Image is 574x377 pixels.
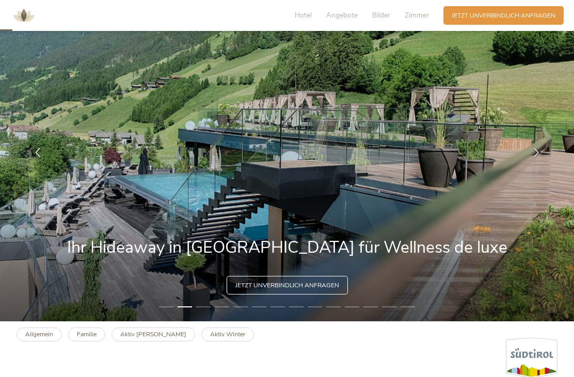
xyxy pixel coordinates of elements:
a: Aktiv Winter [201,327,254,341]
b: Familie [77,330,97,338]
span: Angebote [326,10,358,20]
span: Bilder [372,10,390,20]
span: Jetzt unverbindlich anfragen [452,11,555,20]
a: Familie [68,327,105,341]
span: Zimmer [405,10,429,20]
a: Allgemein [17,327,62,341]
b: Allgemein [25,330,53,338]
a: AMONTI & LUNARIS Wellnessresort [8,12,39,18]
span: Jetzt unverbindlich anfragen [235,281,339,290]
span: Hotel [295,10,312,20]
b: Aktiv Winter [210,330,245,338]
a: Aktiv [PERSON_NAME] [111,327,195,341]
b: Aktiv [PERSON_NAME] [120,330,186,338]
